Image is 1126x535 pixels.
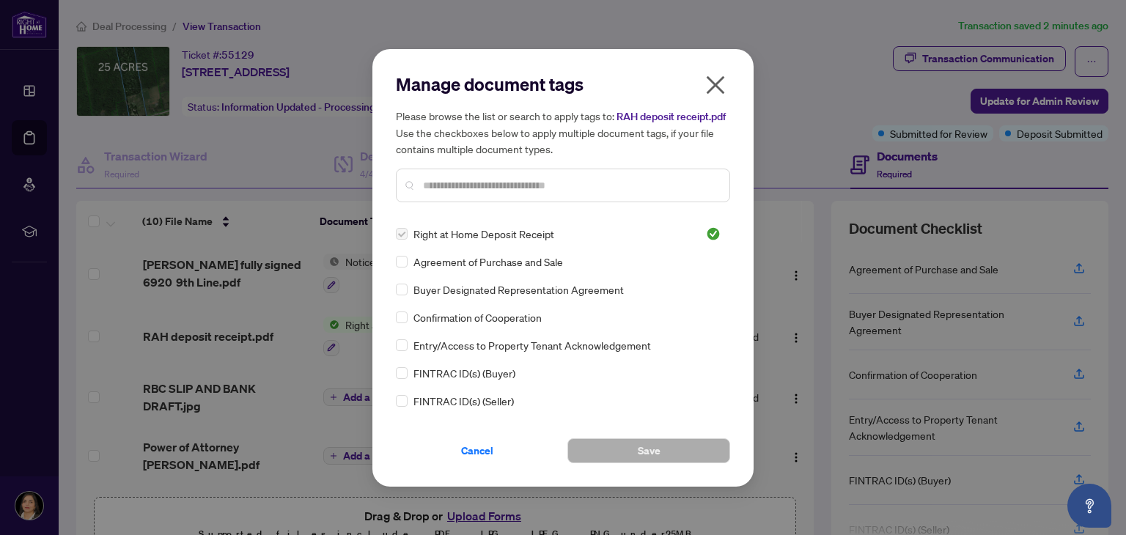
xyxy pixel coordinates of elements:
span: RAH deposit receipt.pdf [617,110,726,123]
span: Entry/Access to Property Tenant Acknowledgement [413,337,651,353]
span: FINTRAC ID(s) (Seller) [413,393,514,409]
h5: Please browse the list or search to apply tags to: Use the checkboxes below to apply multiple doc... [396,108,730,157]
button: Cancel [396,438,559,463]
span: Right at Home Deposit Receipt [413,226,554,242]
button: Save [567,438,730,463]
span: Buyer Designated Representation Agreement [413,281,624,298]
span: Cancel [461,439,493,462]
span: Confirmation of Cooperation [413,309,542,325]
span: FINTRAC ID(s) (Buyer) [413,365,515,381]
img: status [706,226,721,241]
span: Agreement of Purchase and Sale [413,254,563,270]
button: Open asap [1067,484,1111,528]
span: close [704,73,727,97]
h2: Manage document tags [396,73,730,96]
span: Approved [706,226,721,241]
